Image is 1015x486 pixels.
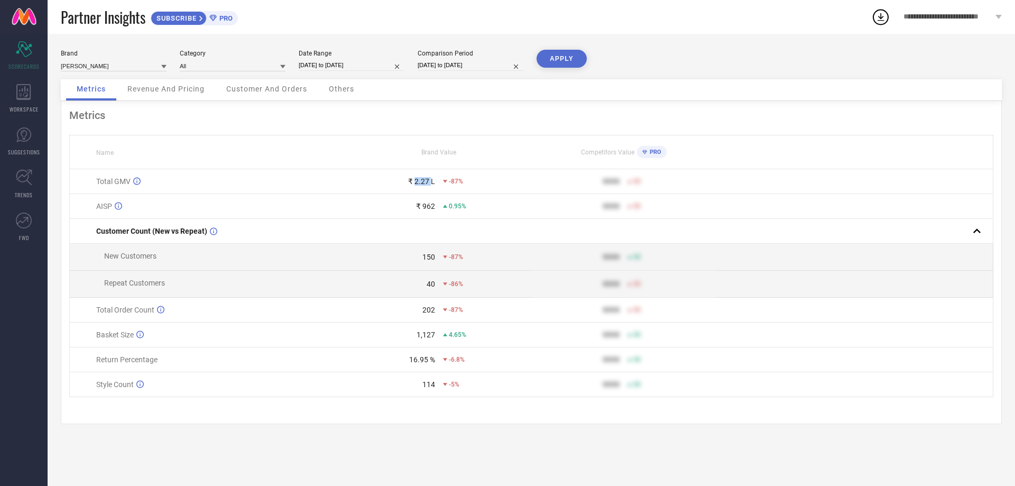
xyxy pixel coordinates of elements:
[151,14,199,22] span: SUBSCRIBE
[633,178,641,185] span: 50
[871,7,890,26] div: Open download list
[96,227,207,235] span: Customer Count (New vs Repeat)
[422,253,435,261] div: 150
[151,8,238,25] a: SUBSCRIBEPRO
[226,85,307,93] span: Customer And Orders
[647,149,661,155] span: PRO
[416,202,435,210] div: ₹ 962
[449,331,466,338] span: 4.65%
[421,149,456,156] span: Brand Value
[418,50,523,57] div: Comparison Period
[180,50,285,57] div: Category
[449,178,463,185] span: -87%
[633,381,641,388] span: 50
[8,62,40,70] span: SCORECARDS
[537,50,587,68] button: APPLY
[581,149,634,156] span: Competitors Value
[417,331,435,339] div: 1,127
[603,331,620,339] div: 9999
[409,355,435,364] div: 16.95 %
[633,306,641,314] span: 50
[8,148,40,156] span: SUGGESTIONS
[603,253,620,261] div: 9999
[603,355,620,364] div: 9999
[69,109,993,122] div: Metrics
[127,85,205,93] span: Revenue And Pricing
[96,331,134,339] span: Basket Size
[15,191,33,199] span: TRENDS
[96,355,158,364] span: Return Percentage
[299,60,404,71] input: Select date range
[603,280,620,288] div: 9999
[449,203,466,210] span: 0.95%
[19,234,29,242] span: FWD
[633,280,641,288] span: 50
[96,177,131,186] span: Total GMV
[449,381,459,388] span: -5%
[61,6,145,28] span: Partner Insights
[96,306,154,314] span: Total Order Count
[422,380,435,389] div: 114
[104,279,165,287] span: Repeat Customers
[449,280,463,288] span: -86%
[329,85,354,93] span: Others
[418,60,523,71] input: Select comparison period
[603,306,620,314] div: 9999
[603,202,620,210] div: 9999
[449,306,463,314] span: -87%
[449,356,465,363] span: -6.8%
[104,252,156,260] span: New Customers
[603,177,620,186] div: 9999
[427,280,435,288] div: 40
[96,202,112,210] span: AISP
[217,14,233,22] span: PRO
[77,85,106,93] span: Metrics
[10,105,39,113] span: WORKSPACE
[633,253,641,261] span: 50
[633,356,641,363] span: 50
[408,177,435,186] div: ₹ 2.27 L
[96,149,114,157] span: Name
[96,380,134,389] span: Style Count
[633,331,641,338] span: 50
[61,50,167,57] div: Brand
[449,253,463,261] span: -87%
[299,50,404,57] div: Date Range
[422,306,435,314] div: 202
[633,203,641,210] span: 50
[603,380,620,389] div: 9999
